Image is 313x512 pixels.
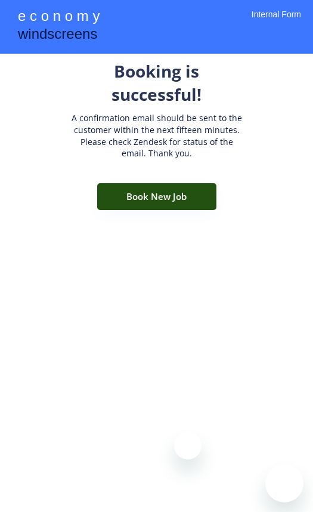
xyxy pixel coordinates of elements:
div: windscreens [18,24,97,47]
div: A confirmation email should be sent to the customer within the next fifteen minutes. Please check... [67,112,246,159]
div: e c o n o m y [18,6,100,29]
div: Booking is successful! [67,60,246,106]
iframe: Button to launch messaging window [265,464,303,502]
button: Book New Job [97,183,216,210]
iframe: Close message [174,432,202,459]
div: Internal Form [252,9,301,36]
